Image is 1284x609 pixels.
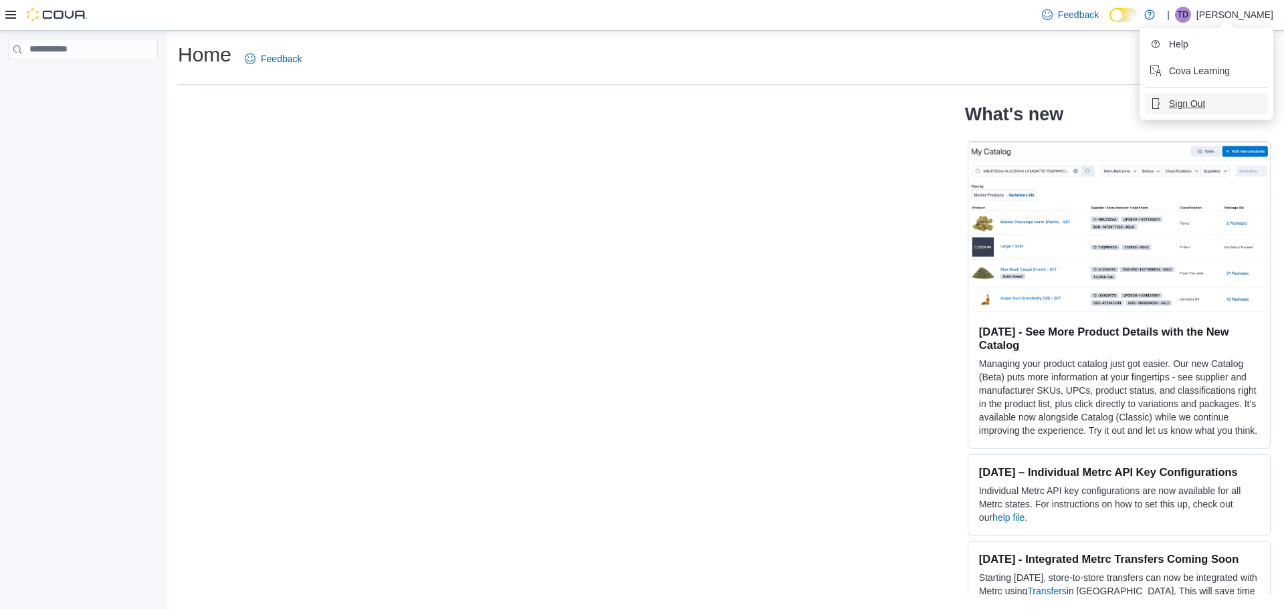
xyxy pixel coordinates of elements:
[1167,7,1170,23] p: |
[1109,8,1138,22] input: Dark Mode
[1058,8,1099,21] span: Feedback
[1169,37,1188,51] span: Help
[178,41,231,68] h1: Home
[239,45,307,72] a: Feedback
[979,357,1259,437] p: Managing your product catalog just got easier. Our new Catalog (Beta) puts more information at yo...
[1178,7,1188,23] span: TD
[1145,93,1268,114] button: Sign Out
[1027,586,1067,596] a: Transfers
[27,8,87,21] img: Cova
[979,325,1259,352] h3: [DATE] - See More Product Details with the New Catalog
[1145,60,1268,82] button: Cova Learning
[1145,33,1268,55] button: Help
[965,104,1063,125] h2: What's new
[1196,7,1273,23] p: [PERSON_NAME]
[1169,64,1230,78] span: Cova Learning
[979,465,1259,479] h3: [DATE] – Individual Metrc API Key Configurations
[979,484,1259,524] p: Individual Metrc API key configurations are now available for all Metrc states. For instructions ...
[992,512,1025,523] a: help file
[979,552,1259,566] h3: [DATE] - Integrated Metrc Transfers Coming Soon
[1169,97,1205,110] span: Sign Out
[1175,7,1191,23] div: Travis Dumont
[1037,1,1104,28] a: Feedback
[8,63,158,95] nav: Complex example
[1109,22,1110,23] span: Dark Mode
[261,52,302,66] span: Feedback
